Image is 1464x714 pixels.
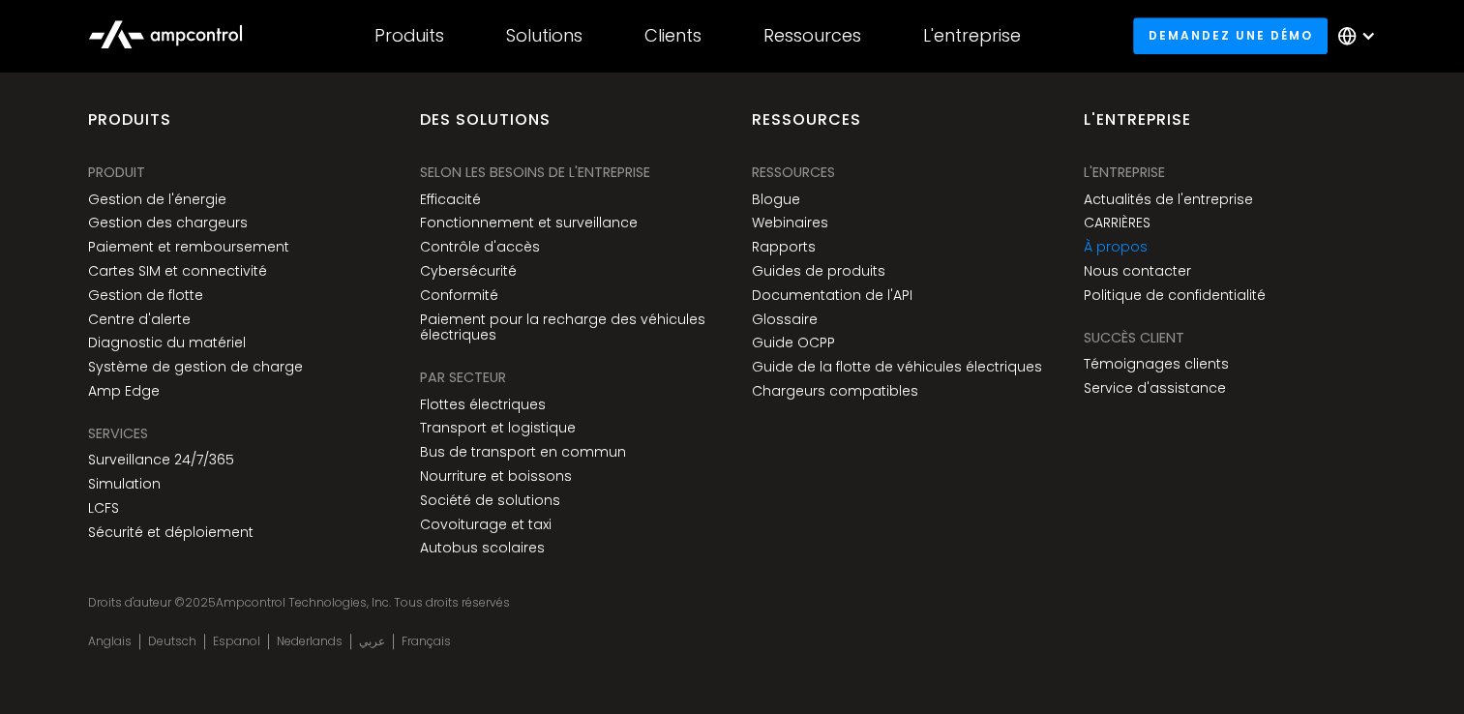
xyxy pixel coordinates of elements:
a: Bus de transport en commun [420,444,626,461]
a: Glossaire [752,312,818,328]
a: Guides de produits [752,263,885,280]
div: Produits [374,25,444,46]
a: Service d'assistance [1083,380,1225,397]
span: 2025 [185,594,216,610]
a: Blogue [752,192,800,208]
a: Contrôle d'accès [420,239,540,255]
div: produits [88,109,171,146]
a: Efficacité [420,192,481,208]
a: Système de gestion de charge [88,359,303,375]
a: Français [402,634,451,649]
a: Gestion des chargeurs [88,215,248,231]
div: Solutions [506,25,583,46]
div: Des solutions [420,109,551,146]
a: Autobus scolaires [420,540,545,556]
a: Gestion de flotte [88,287,203,304]
a: LCFS [88,500,119,517]
div: SERVICES [88,423,148,444]
a: Anglais [88,634,132,649]
div: L'entreprise [1083,162,1164,183]
a: Flottes électriques [420,397,546,413]
a: Documentation de l'API [752,287,912,304]
a: Nederlands [277,634,343,649]
div: Clients [644,25,702,46]
a: Actualités de l'entreprise [1083,192,1252,208]
a: Guide OCPP [752,335,835,351]
a: Nous contacter [1083,263,1190,280]
a: Cybersécurité [420,263,517,280]
a: Chargeurs compatibles [752,383,918,400]
div: SELON LES BESOINS DE L'ENTREPRISE [420,162,650,183]
a: Guide de la flotte de véhicules électriques [752,359,1042,375]
a: Fonctionnement et surveillance [420,215,638,231]
div: Ressources [752,109,861,146]
div: L'entreprise [923,25,1021,46]
div: Ressources [763,25,861,46]
a: Surveillance 24/7/365 [88,452,234,468]
a: Sécurité et déploiement [88,524,254,541]
a: Centre d'alerte [88,312,191,328]
a: Amp Edge [88,383,160,400]
a: عربي [359,634,385,649]
a: Paiement et remboursement [88,239,289,255]
a: Rapports [752,239,816,255]
a: Covoiturage et taxi [420,517,552,533]
a: Conformité [420,287,498,304]
a: Cartes SIM et connectivité [88,263,267,280]
div: Ressources [752,162,835,183]
a: Témoignages clients [1083,356,1228,372]
div: PRODUIT [88,162,145,183]
a: Deutsch [148,634,196,649]
a: Gestion de l'énergie [88,192,226,208]
a: CARRIÈRES [1083,215,1150,231]
a: Paiement pour la recharge des véhicules électriques [420,312,713,344]
div: Droits d'auteur © Ampcontrol Technologies, Inc. Tous droits réservés [88,595,1376,610]
div: PAR SECTEUR [420,367,506,388]
a: Transport et logistique [420,420,576,436]
a: À propos [1083,239,1147,255]
a: Webinaires [752,215,828,231]
a: Espanol [213,634,260,649]
a: Nourriture et boissons [420,468,572,485]
a: Politique de confidentialité [1083,287,1265,304]
a: Simulation [88,476,161,492]
a: Demandez une démo [1133,17,1328,53]
a: Société de solutions [420,492,560,509]
div: L'entreprise [1083,109,1190,146]
div: Succès client [1083,327,1183,348]
a: Diagnostic du matériel [88,335,246,351]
